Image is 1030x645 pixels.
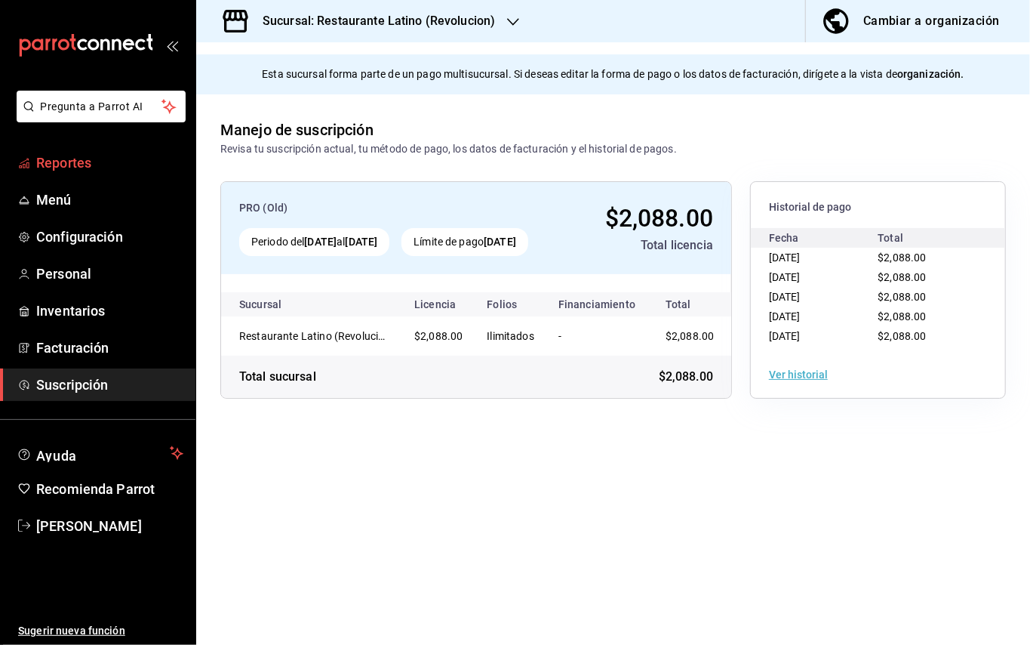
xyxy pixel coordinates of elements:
[401,228,528,256] div: Límite de pago
[36,301,183,321] span: Inventarios
[484,236,516,248] strong: [DATE]
[769,228,878,248] div: Fecha
[878,228,988,248] div: Total
[346,236,378,248] strong: [DATE]
[36,479,183,499] span: Recomienda Parrot
[573,236,713,255] div: Total licencia
[659,368,713,386] span: $2,088.00
[475,292,546,316] th: Folios
[647,292,738,316] th: Total
[769,307,878,326] div: [DATE]
[769,287,878,307] div: [DATE]
[36,227,183,247] span: Configuración
[41,99,162,115] span: Pregunta a Parrot AI
[878,291,927,303] span: $2,088.00
[414,330,463,342] span: $2,088.00
[546,316,647,356] td: -
[36,375,183,395] span: Suscripción
[239,200,561,216] div: PRO (Old)
[36,444,164,462] span: Ayuda
[878,252,927,264] span: $2,088.00
[251,12,495,30] h3: Sucursal: Restaurante Latino (Revolucion)
[239,228,389,256] div: Periodo del al
[36,190,183,210] span: Menú
[878,310,927,322] span: $2,088.00
[196,54,1030,94] div: Esta sucursal forma parte de un pago multisucursal. Si deseas editar la forma de pago o los datos...
[666,330,714,342] span: $2,088.00
[769,200,987,214] span: Historial de pago
[878,271,927,283] span: $2,088.00
[166,39,178,51] button: open_drawer_menu
[239,368,316,386] div: Total sucursal
[769,326,878,346] div: [DATE]
[304,236,337,248] strong: [DATE]
[605,204,713,233] span: $2,088.00
[11,110,186,125] a: Pregunta a Parrot AI
[769,248,878,267] div: [DATE]
[769,267,878,287] div: [DATE]
[863,11,1000,32] div: Cambiar a organización
[17,91,186,122] button: Pregunta a Parrot AI
[239,329,390,344] div: Restaurante Latino (Revolucion)
[402,292,475,316] th: Licencia
[546,292,647,316] th: Financiamiento
[36,338,183,358] span: Facturación
[878,330,927,342] span: $2,088.00
[220,119,374,141] div: Manejo de suscripción
[36,264,183,284] span: Personal
[769,369,828,380] button: Ver historial
[36,153,183,173] span: Reportes
[239,298,322,310] div: Sucursal
[18,623,183,639] span: Sugerir nueva función
[475,316,546,356] td: Ilimitados
[36,516,183,536] span: [PERSON_NAME]
[897,68,964,80] strong: organización.
[220,141,677,157] div: Revisa tu suscripción actual, tu método de pago, los datos de facturación y el historial de pagos.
